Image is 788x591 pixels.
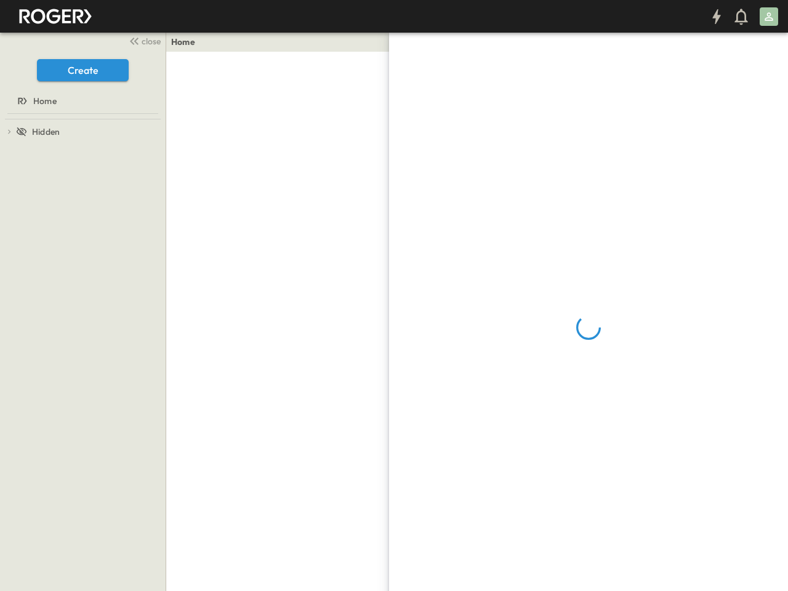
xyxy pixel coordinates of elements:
[171,36,203,48] nav: breadcrumbs
[33,95,57,107] span: Home
[37,59,129,81] button: Create
[142,35,161,47] span: close
[171,36,195,48] a: Home
[32,126,60,138] span: Hidden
